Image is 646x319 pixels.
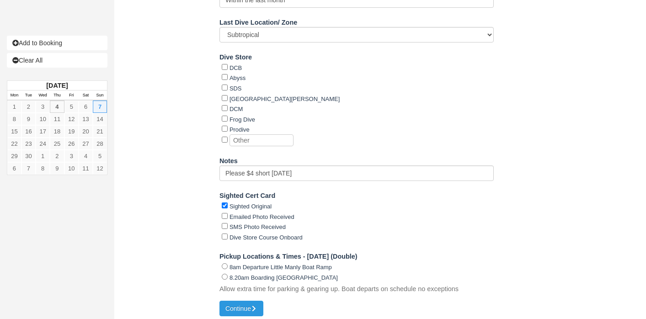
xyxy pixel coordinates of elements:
[79,162,93,175] a: 11
[7,101,21,113] a: 1
[64,101,79,113] a: 5
[21,125,36,138] a: 16
[230,134,294,146] input: Other
[93,162,107,175] a: 12
[36,101,50,113] a: 3
[93,90,107,101] th: Sun
[7,36,107,50] a: Add to Booking
[50,138,64,150] a: 25
[93,150,107,162] a: 5
[64,138,79,150] a: 26
[64,150,79,162] a: 3
[93,101,107,113] a: 7
[64,90,79,101] th: Fri
[7,90,21,101] th: Mon
[50,101,64,113] a: 4
[230,264,332,271] label: 8am Departure Little Manly Boat Ramp
[21,150,36,162] a: 30
[64,113,79,125] a: 12
[7,162,21,175] a: 6
[7,138,21,150] a: 22
[21,113,36,125] a: 9
[36,125,50,138] a: 17
[21,138,36,150] a: 23
[50,113,64,125] a: 11
[230,116,255,123] label: Frog Dive
[230,85,242,92] label: SDS
[64,125,79,138] a: 19
[219,301,263,316] button: Continue
[219,153,238,166] label: Notes
[230,203,272,210] label: Sighted Original
[230,213,294,220] label: Emailed Photo Received
[21,101,36,113] a: 2
[219,284,459,294] p: Allow extra time for parking & gearing up. Boat departs on schedule no exceptions
[7,53,107,68] a: Clear All
[79,101,93,113] a: 6
[230,126,250,133] label: Prodive
[64,162,79,175] a: 10
[79,138,93,150] a: 27
[36,162,50,175] a: 8
[7,150,21,162] a: 29
[230,106,243,112] label: DCM
[230,223,286,230] label: SMS Photo Received
[50,150,64,162] a: 2
[36,90,50,101] th: Wed
[21,162,36,175] a: 7
[219,188,275,201] label: Sighted Cert Card
[50,125,64,138] a: 18
[230,74,246,81] label: Abyss
[79,90,93,101] th: Sat
[50,90,64,101] th: Thu
[36,150,50,162] a: 1
[79,113,93,125] a: 13
[50,162,64,175] a: 9
[7,113,21,125] a: 8
[230,96,340,102] label: [GEOGRAPHIC_DATA][PERSON_NAME]
[230,274,338,281] label: 8.20am Boarding [GEOGRAPHIC_DATA]
[230,64,242,71] label: DCB
[79,150,93,162] a: 4
[219,249,358,261] label: Pickup Locations & Times - [DATE] (Double)
[230,234,303,241] label: Dive Store Course Onboard
[219,49,252,62] label: Dive Store
[36,113,50,125] a: 10
[46,82,68,89] strong: [DATE]
[93,138,107,150] a: 28
[79,125,93,138] a: 20
[93,113,107,125] a: 14
[36,138,50,150] a: 24
[93,125,107,138] a: 21
[21,90,36,101] th: Tue
[219,15,297,27] label: Last Dive Location/ Zone
[7,125,21,138] a: 15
